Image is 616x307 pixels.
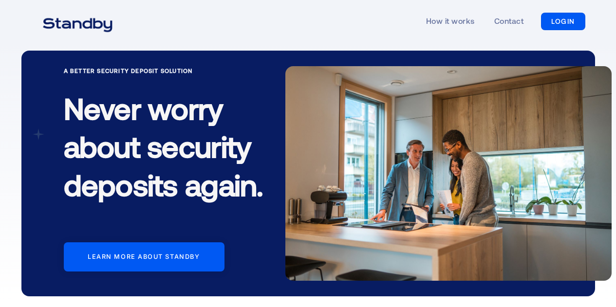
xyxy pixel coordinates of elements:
[31,12,125,31] a: home
[64,81,270,219] h1: Never worry about security deposits again.
[541,13,585,30] a: LOGIN
[64,66,270,75] div: A Better Security Deposit Solution
[88,253,200,261] div: Learn more about standby
[64,242,225,271] a: Learn more about standby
